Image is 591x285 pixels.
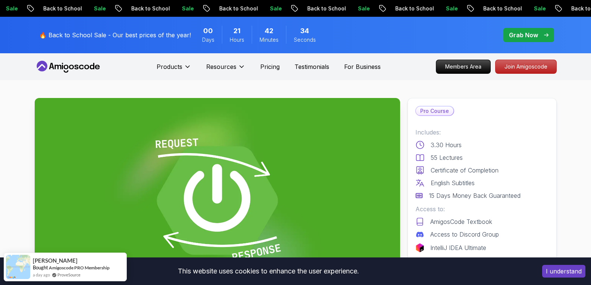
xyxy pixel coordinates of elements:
[389,5,440,12] p: Back to School
[430,243,486,252] p: IntelliJ IDEA Ultimate
[6,263,531,279] div: This website uses cookies to enhance the user experience.
[528,5,552,12] p: Sale
[496,60,556,73] p: Join Amigoscode
[157,62,182,71] p: Products
[477,5,528,12] p: Back to School
[416,107,453,115] p: Pro Course
[415,205,549,213] p: Access to:
[436,60,491,74] a: Members Area
[88,5,112,12] p: Sale
[431,166,499,175] p: Certificate of Completion
[509,31,538,39] p: Grab Now
[37,5,88,12] p: Back to School
[125,5,176,12] p: Back to School
[260,62,280,71] a: Pricing
[264,5,288,12] p: Sale
[33,257,78,264] span: [PERSON_NAME]
[301,5,352,12] p: Back to School
[431,153,463,162] p: 55 Lectures
[542,265,585,278] button: Accept cookies
[260,36,279,44] span: Minutes
[33,265,48,270] span: Bought
[436,60,490,73] p: Members Area
[495,60,557,74] a: Join Amigoscode
[295,62,329,71] a: Testimonials
[429,191,521,200] p: 15 Days Money Back Guaranteed
[206,62,245,77] button: Resources
[440,5,464,12] p: Sale
[415,128,549,137] p: Includes:
[57,272,81,278] a: ProveSource
[203,26,213,36] span: 0 Days
[430,217,492,226] p: AmigosCode Textbook
[33,272,50,278] span: a day ago
[294,36,316,44] span: Seconds
[202,36,214,44] span: Days
[213,5,264,12] p: Back to School
[430,230,499,239] p: Access to Discord Group
[265,26,273,36] span: 42 Minutes
[230,36,244,44] span: Hours
[176,5,200,12] p: Sale
[157,62,191,77] button: Products
[431,140,462,149] p: 3.30 Hours
[352,5,376,12] p: Sale
[300,26,309,36] span: 34 Seconds
[344,62,381,71] a: For Business
[415,243,424,252] img: jetbrains logo
[233,26,241,36] span: 21 Hours
[206,62,236,71] p: Resources
[431,178,475,187] p: English Subtitles
[39,31,191,39] p: 🔥 Back to School Sale - Our best prices of the year!
[6,255,30,279] img: provesource social proof notification image
[49,265,110,270] a: Amigoscode PRO Membership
